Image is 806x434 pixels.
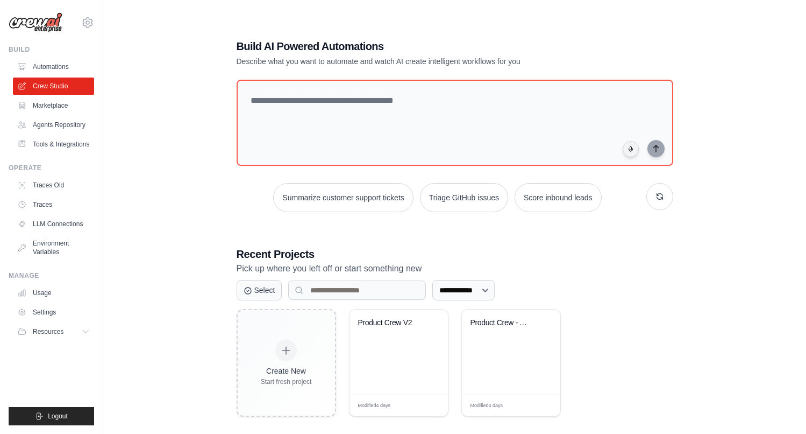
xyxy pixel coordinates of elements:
[9,407,94,425] button: Logout
[237,39,598,54] h1: Build AI Powered Automations
[9,271,94,280] div: Manage
[13,235,94,261] a: Environment Variables
[13,116,94,134] a: Agents Repository
[13,177,94,194] a: Traces Old
[237,56,598,67] p: Describe what you want to automate and watch AI create intelligent workflows for you
[13,196,94,213] a: Traces
[261,366,312,376] div: Create New
[9,164,94,172] div: Operate
[13,304,94,321] a: Settings
[9,12,62,33] img: Logo
[261,377,312,386] div: Start fresh project
[13,215,94,233] a: LLM Connections
[9,45,94,54] div: Build
[13,323,94,340] button: Resources
[237,247,673,262] h3: Recent Projects
[13,284,94,302] a: Usage
[48,412,68,421] span: Logout
[420,183,508,212] button: Triage GitHub issues
[358,318,423,328] div: Product Crew V2
[422,402,431,410] span: Edit
[358,402,391,410] span: Modified 4 days
[13,78,94,95] a: Crew Studio
[237,280,282,300] button: Select
[534,402,544,410] span: Edit
[13,136,94,153] a: Tools & Integrations
[33,327,63,336] span: Resources
[237,262,673,276] p: Pick up where you left off or start something new
[273,183,413,212] button: Summarize customer support tickets
[13,97,94,114] a: Marketplace
[515,183,602,212] button: Score inbound leads
[623,141,639,157] button: Click to speak your automation idea
[470,402,503,410] span: Modified 4 days
[13,58,94,75] a: Automations
[646,183,673,210] button: Get new suggestions
[470,318,536,328] div: Product Crew - Automacao Intake PRD para Azure DevOps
